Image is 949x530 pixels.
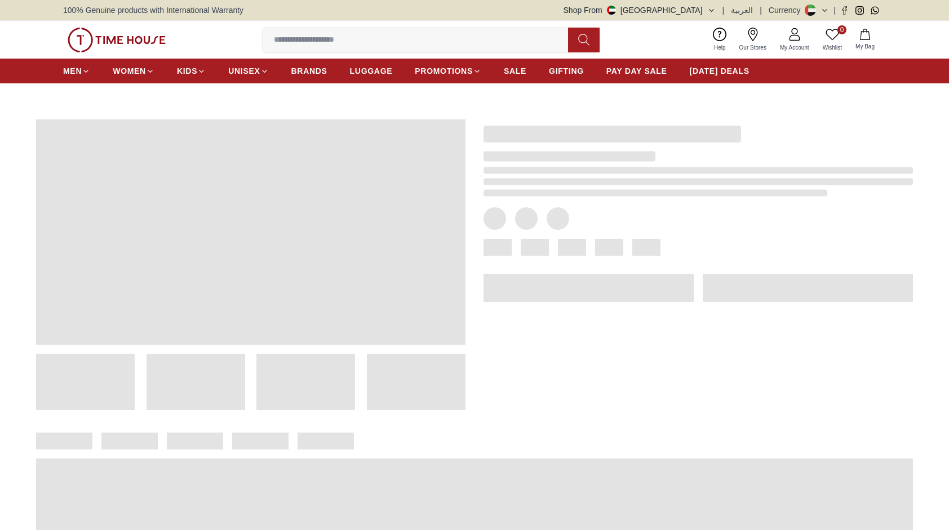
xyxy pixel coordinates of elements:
[607,6,616,15] img: United Arab Emirates
[707,25,733,54] a: Help
[840,6,849,15] a: Facebook
[63,65,82,77] span: MEN
[291,61,327,81] a: BRANDS
[816,25,849,54] a: 0Wishlist
[177,65,197,77] span: KIDS
[63,61,90,81] a: MEN
[871,6,879,15] a: Whatsapp
[415,65,473,77] span: PROMOTIONS
[690,61,750,81] a: [DATE] DEALS
[113,65,146,77] span: WOMEN
[177,61,206,81] a: KIDS
[504,65,526,77] span: SALE
[851,42,879,51] span: My Bag
[68,28,166,52] img: ...
[855,6,864,15] a: Instagram
[775,43,814,52] span: My Account
[733,25,773,54] a: Our Stores
[504,61,526,81] a: SALE
[849,26,881,53] button: My Bag
[228,61,268,81] a: UNISEX
[549,65,584,77] span: GIFTING
[606,65,667,77] span: PAY DAY SALE
[63,5,243,16] span: 100% Genuine products with International Warranty
[564,5,716,16] button: Shop From[GEOGRAPHIC_DATA]
[113,61,154,81] a: WOMEN
[350,61,393,81] a: LUGGAGE
[291,65,327,77] span: BRANDS
[731,5,753,16] button: العربية
[606,61,667,81] a: PAY DAY SALE
[549,61,584,81] a: GIFTING
[735,43,771,52] span: Our Stores
[350,65,393,77] span: LUGGAGE
[722,5,725,16] span: |
[833,5,836,16] span: |
[769,5,805,16] div: Currency
[837,25,846,34] span: 0
[690,65,750,77] span: [DATE] DEALS
[818,43,846,52] span: Wishlist
[760,5,762,16] span: |
[415,61,481,81] a: PROMOTIONS
[709,43,730,52] span: Help
[228,65,260,77] span: UNISEX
